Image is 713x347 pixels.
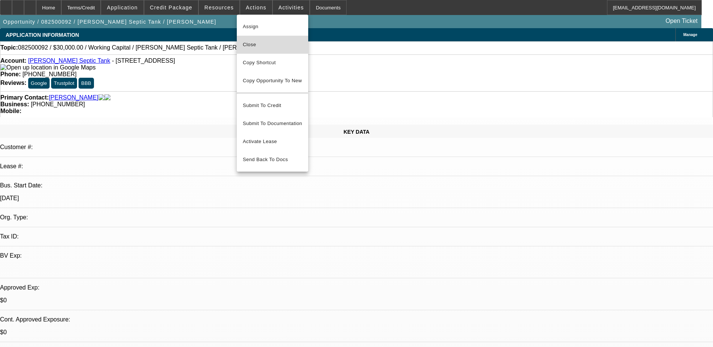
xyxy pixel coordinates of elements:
[243,78,302,83] span: Copy Opportunity To New
[243,101,302,110] span: Submit To Credit
[243,119,302,128] span: Submit To Documentation
[243,137,302,146] span: Activate Lease
[243,58,302,67] span: Copy Shortcut
[243,155,302,164] span: Send Back To Docs
[243,40,302,49] span: Close
[243,22,302,31] span: Assign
